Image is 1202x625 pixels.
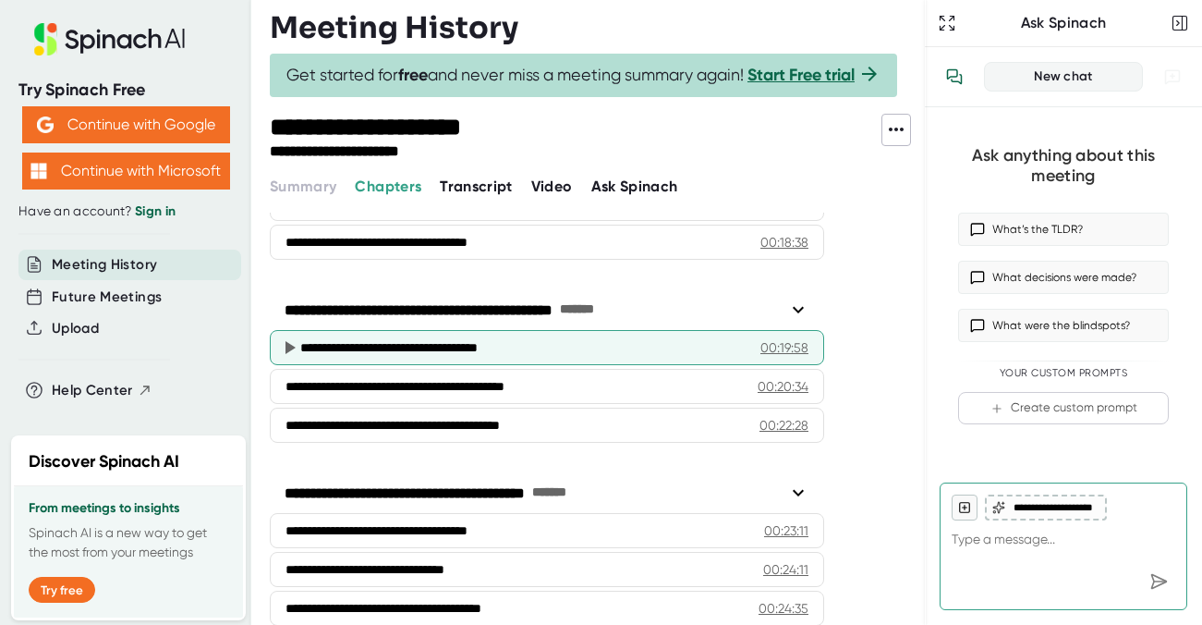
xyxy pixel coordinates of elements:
button: Video [531,176,573,198]
button: Expand to Ask Spinach page [934,10,960,36]
button: Continue with Google [22,106,230,143]
div: Have an account? [18,203,233,220]
span: Transcript [440,178,513,195]
span: Video [531,178,573,195]
button: Future Meetings [52,287,162,308]
button: Chapters [355,176,421,198]
div: Try Spinach Free [18,80,233,101]
b: free [398,65,428,85]
div: 00:18:38 [760,233,808,251]
span: Summary [270,178,336,195]
button: Close conversation sidebar [1167,10,1193,36]
a: Start Free trial [747,65,855,85]
button: What’s the TLDR? [958,213,1169,246]
button: Meeting History [52,254,157,276]
h2: Discover Spinach AI [29,449,179,474]
p: Spinach AI is a new way to get the most from your meetings [29,523,228,562]
span: Ask Spinach [591,178,678,195]
button: What were the blindspots? [958,309,1169,342]
button: Upload [52,318,99,339]
button: Summary [270,176,336,198]
h3: Meeting History [270,10,518,45]
img: Aehbyd4JwY73AAAAAElFTkSuQmCC [37,116,54,133]
div: Send message [1142,565,1175,598]
button: Try free [29,577,95,603]
span: Get started for and never miss a meeting summary again! [286,65,880,86]
button: Create custom prompt [958,392,1169,424]
button: What decisions were made? [958,261,1169,294]
div: Your Custom Prompts [958,367,1169,380]
a: Sign in [135,203,176,219]
button: Ask Spinach [591,176,678,198]
button: View conversation history [936,58,973,95]
div: Ask anything about this meeting [958,145,1169,187]
span: Help Center [52,380,133,401]
div: 00:19:58 [760,338,808,357]
button: Continue with Microsoft [22,153,230,190]
div: Ask Spinach [960,14,1167,32]
div: 00:24:35 [759,599,808,618]
button: Help Center [52,380,152,401]
h3: From meetings to insights [29,501,228,516]
span: Chapters [355,178,421,195]
div: 00:22:28 [759,416,808,435]
div: New chat [996,68,1131,85]
button: Transcript [440,176,513,198]
div: 00:24:11 [763,560,808,579]
div: 00:23:11 [764,521,808,540]
div: 00:20:34 [758,377,808,396]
